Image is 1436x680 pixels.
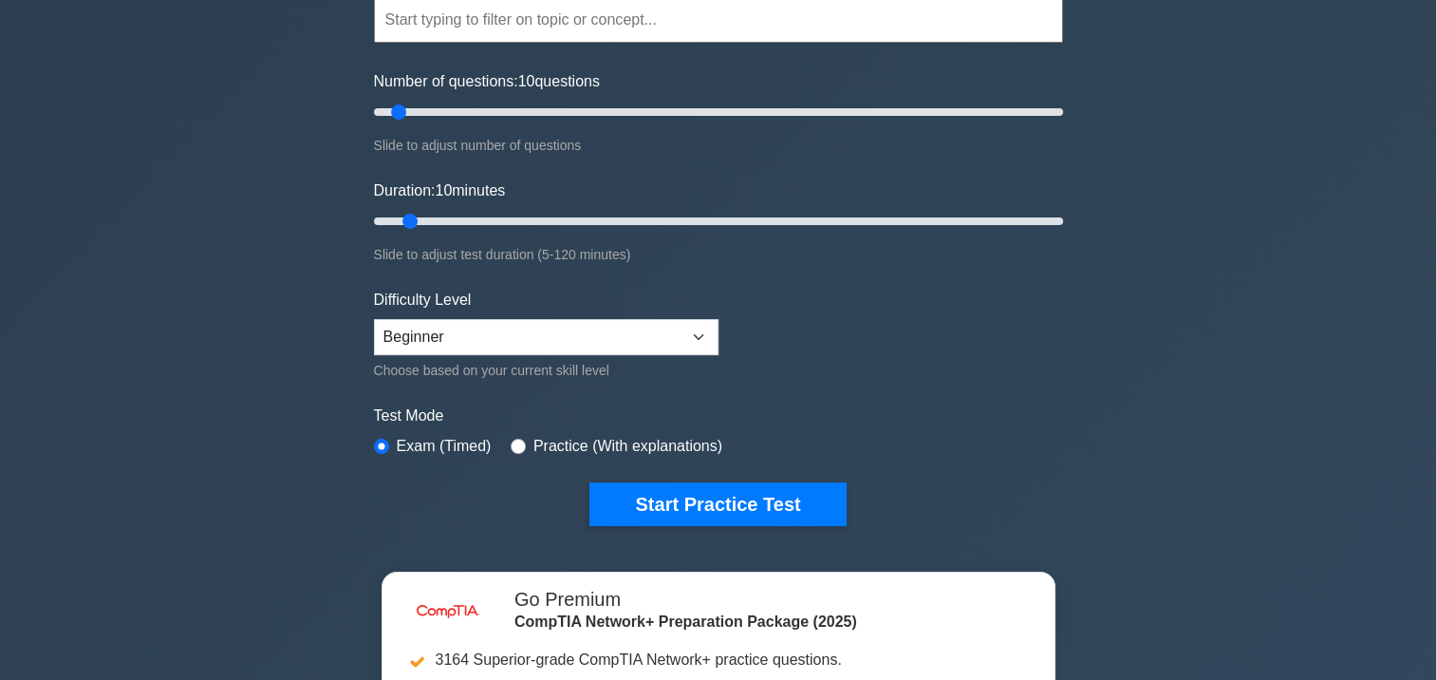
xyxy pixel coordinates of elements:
[374,179,506,202] label: Duration: minutes
[435,182,452,198] span: 10
[374,359,718,382] div: Choose based on your current skill level
[533,435,722,458] label: Practice (With explanations)
[374,70,600,93] label: Number of questions: questions
[518,73,535,89] span: 10
[374,243,1063,266] div: Slide to adjust test duration (5-120 minutes)
[397,435,492,458] label: Exam (Timed)
[374,405,1063,427] label: Test Mode
[374,134,1063,157] div: Slide to adjust number of questions
[589,482,846,526] button: Start Practice Test
[374,289,472,312] label: Difficulty Level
